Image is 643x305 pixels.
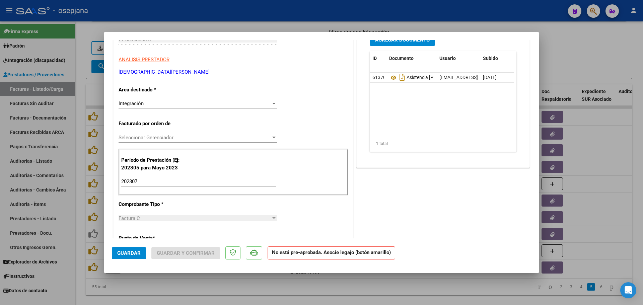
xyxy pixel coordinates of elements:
p: Comprobante Tipo * [119,201,188,208]
div: Open Intercom Messenger [620,282,636,298]
strong: No está pre-aprobada. Asocie legajo (botón amarillo) [268,246,395,259]
p: Punto de Venta [119,234,188,242]
button: Guardar [112,247,146,259]
p: Area destinado * [119,86,188,94]
span: ID [372,56,377,61]
p: Período de Prestación (Ej: 202305 para Mayo 2023 [121,156,189,171]
span: Documento [389,56,414,61]
span: [EMAIL_ADDRESS][DOMAIN_NAME] - [PERSON_NAME] [439,75,553,80]
span: Seleccionar Gerenciador [119,135,271,141]
span: Usuario [439,56,456,61]
div: 1 total [370,135,516,152]
span: Guardar y Confirmar [157,250,215,256]
span: Asistencia [PERSON_NAME] [DATE] [389,75,480,80]
span: Guardar [117,250,141,256]
span: Integración [119,100,144,106]
p: [DEMOGRAPHIC_DATA][PERSON_NAME] [119,68,348,76]
datatable-header-cell: Usuario [437,51,480,66]
span: ANALISIS PRESTADOR [119,57,169,63]
div: DOCUMENTACIÓN RESPALDATORIA [357,28,529,167]
span: Subido [483,56,498,61]
datatable-header-cell: Subido [480,51,514,66]
p: Facturado por orden de [119,120,188,128]
i: Descargar documento [398,72,407,83]
datatable-header-cell: Documento [386,51,437,66]
button: Guardar y Confirmar [151,247,220,259]
span: Factura C [119,215,140,221]
span: [DATE] [483,75,497,80]
span: 61370 [372,75,386,80]
datatable-header-cell: ID [370,51,386,66]
datatable-header-cell: Acción [514,51,547,66]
